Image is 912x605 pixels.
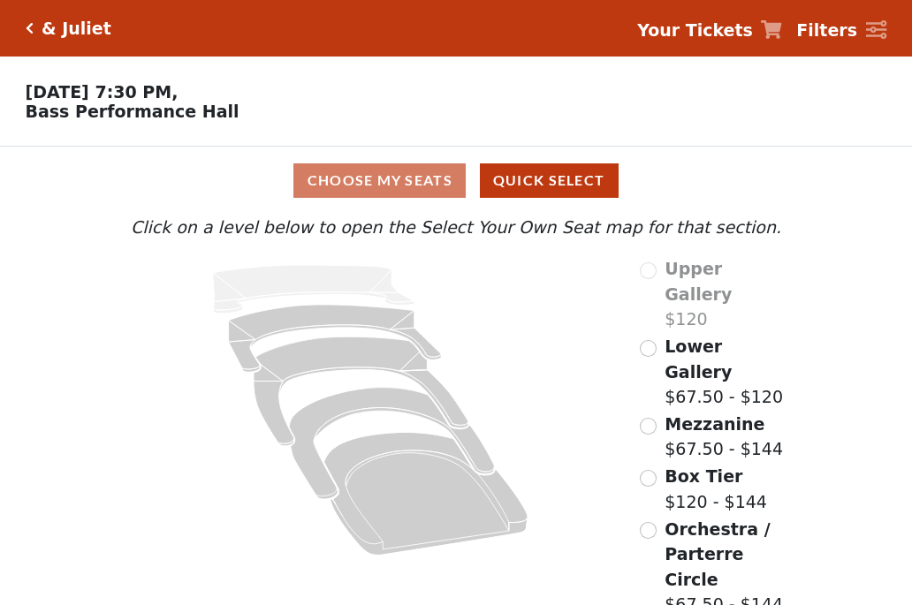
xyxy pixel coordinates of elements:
button: Quick Select [480,163,619,198]
strong: Your Tickets [637,20,753,40]
h5: & Juliet [42,19,111,39]
span: Box Tier [665,466,742,486]
path: Lower Gallery - Seats Available: 147 [229,305,442,372]
label: $67.50 - $144 [665,412,783,462]
a: Click here to go back to filters [26,22,34,34]
label: $120 - $144 [665,464,767,514]
span: Upper Gallery [665,259,732,304]
p: Click on a level below to open the Select Your Own Seat map for that section. [126,215,786,240]
label: $67.50 - $120 [665,334,786,410]
span: Lower Gallery [665,337,732,382]
label: $120 [665,256,786,332]
a: Your Tickets [637,18,782,43]
path: Upper Gallery - Seats Available: 0 [213,265,414,314]
path: Orchestra / Parterre Circle - Seats Available: 39 [324,433,528,556]
strong: Filters [796,20,857,40]
span: Mezzanine [665,414,764,434]
span: Orchestra / Parterre Circle [665,519,770,589]
a: Filters [796,18,886,43]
